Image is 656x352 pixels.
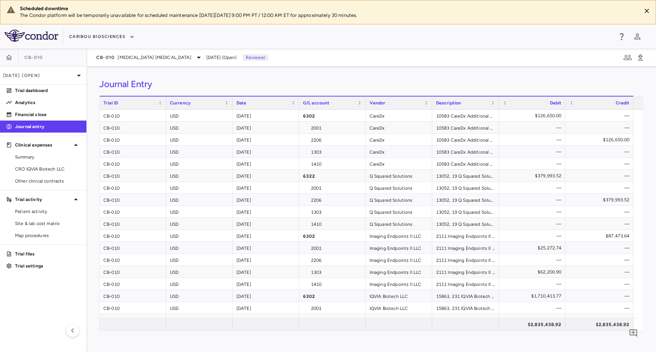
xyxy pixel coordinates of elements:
[432,206,499,218] div: 13052, 19 Q Squared Solutions Administrative Total, Analytical, Network Labs, Reference Lab, and ...
[233,134,299,145] div: [DATE]
[506,122,562,134] div: —
[432,170,499,181] div: 13052, 19 Q Squared Solutions Administrative Total, Analytical, Network Labs, Reference Lab, and ...
[233,278,299,290] div: [DATE]
[166,158,233,169] div: USD
[299,170,366,181] div: 6322
[432,254,499,266] div: 2111 Imaging Endpoints II LLC Data Exports and Study Reporting Total, Pass Through Total, Study C...
[432,182,499,193] div: 13052, 19 Q Squared Solutions Administrative Total, Analytical, Network Labs, Reference Lab, and ...
[572,319,630,331] div: $2,835,438.92
[233,290,299,302] div: [DATE]
[166,134,233,145] div: USD
[366,254,432,266] div: Imaging Endpoints II LLC
[15,166,80,172] span: CRO IQVIA Biotech LLC
[206,54,237,61] span: [DATE] (Open)
[506,278,562,290] div: —
[166,170,233,181] div: USD
[20,5,635,12] div: Scheduled downtime
[100,230,166,242] div: CB-010
[572,146,630,158] div: —
[370,100,386,106] span: Vendor
[366,302,432,314] div: IQVIA Biotech LLC
[299,278,366,290] div: 1410
[303,100,330,106] span: G/L account
[15,178,80,184] span: Other clinical contracts
[572,158,630,170] div: —
[233,314,299,326] div: [DATE]
[166,254,233,266] div: USD
[299,266,366,278] div: 1303
[243,54,268,61] p: Reviewer
[233,122,299,133] div: [DATE]
[100,170,166,181] div: CB-010
[506,158,562,170] div: —
[572,290,630,302] div: —
[432,110,499,121] div: 10583 CareDx Additional Custom work, Anti HLA Antibody Typing, HLA Typing, Incidentals /Out-of-po...
[100,242,166,254] div: CB-010
[572,206,630,218] div: —
[5,30,58,42] img: logo-full-SnFGN8VE.png
[166,194,233,205] div: USD
[572,230,630,242] div: $87,473.64
[572,110,630,122] div: —
[616,100,630,106] span: Credit
[170,100,191,106] span: Currency
[432,290,499,302] div: 15863, 231 IQVIA Biotech LLC DIRECT_FEES, INVESTIGATOR_FEES, PASS_THROUGH
[299,122,366,133] div: 2001
[506,110,562,122] div: $126,650.00
[15,232,80,239] span: Map procedures
[432,266,499,278] div: 2111 Imaging Endpoints II LLC Data Exports and Study Reporting Total, Pass Through Total, Study C...
[166,266,233,278] div: USD
[233,182,299,193] div: [DATE]
[233,206,299,218] div: [DATE]
[100,302,166,314] div: CB-010
[103,100,118,106] span: Trial ID
[69,31,135,43] button: Caribou Biosciences
[506,290,562,302] div: $1,710,413.77
[366,170,432,181] div: Q Squared Solutions
[299,230,366,242] div: 6302
[366,110,432,121] div: CareDx
[233,146,299,157] div: [DATE]
[366,122,432,133] div: CareDx
[506,194,562,206] div: —
[299,290,366,302] div: 6302
[506,182,562,194] div: —
[366,218,432,230] div: Q Squared Solutions
[432,146,499,157] div: 10583 CareDx Additional Custom work, Anti HLA Antibody Typing, HLA Typing, Incidentals /Out-of-po...
[366,230,432,242] div: Imaging Endpoints II LLC
[366,146,432,157] div: CareDx
[96,54,115,60] span: CB-010
[506,266,562,278] div: $62,200.90
[366,266,432,278] div: Imaging Endpoints II LLC
[100,254,166,266] div: CB-010
[550,100,562,106] span: Debit
[432,230,499,242] div: 2111 Imaging Endpoints II LLC Data Exports and Study Reporting Total, Pass Through Total, Study C...
[366,242,432,254] div: Imaging Endpoints II LLC
[15,251,80,257] p: Trial files
[572,218,630,230] div: —
[15,123,80,130] p: Journal entry
[118,54,191,61] span: [MEDICAL_DATA] [MEDICAL_DATA]
[166,218,233,230] div: USD
[233,266,299,278] div: [DATE]
[233,194,299,205] div: [DATE]
[572,122,630,134] div: —
[432,122,499,133] div: 10583 CareDx Additional Custom work, Anti HLA Antibody Typing, HLA Typing, Incidentals /Out-of-po...
[233,254,299,266] div: [DATE]
[506,134,562,146] div: —
[506,319,562,331] div: $2,835,438.92
[366,194,432,205] div: Q Squared Solutions
[100,110,166,121] div: CB-010
[100,134,166,145] div: CB-010
[572,302,630,314] div: —
[299,206,366,218] div: 1303
[233,170,299,181] div: [DATE]
[236,100,247,106] span: Date
[432,302,499,314] div: 15863, 231 IQVIA Biotech LLC DIRECT_FEES, INVESTIGATOR_FEES, PASS_THROUGH
[15,208,80,215] span: Patient activity
[299,182,366,193] div: 2001
[100,146,166,157] div: CB-010
[233,110,299,121] div: [DATE]
[100,194,166,205] div: CB-010
[166,182,233,193] div: USD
